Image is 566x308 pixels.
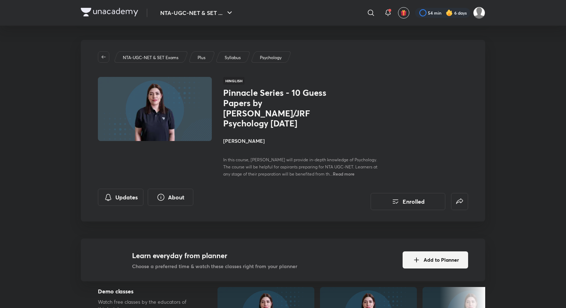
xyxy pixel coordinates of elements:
[148,189,193,206] button: About
[196,54,207,61] a: Plus
[259,54,283,61] a: Psychology
[398,7,409,19] button: avatar
[98,189,143,206] button: Updates
[223,88,340,129] h1: Pinnacle Series - 10 Guess Papers by [PERSON_NAME]/JRF Psychology [DATE]
[451,193,468,210] button: false
[132,250,297,261] h4: Learn everyday from planner
[97,76,213,142] img: Thumbnail
[81,8,138,16] img: Company Logo
[123,54,178,61] p: NTA-UGC-NET & SET Exams
[371,193,445,210] button: Enrolled
[156,6,238,20] button: NTA-UGC-NET & SET ...
[224,54,242,61] a: Syllabus
[223,157,377,177] span: In this course, [PERSON_NAME] will provide in-depth knowledge of Psychology. The course will be h...
[223,77,245,85] span: Hinglish
[122,54,180,61] a: NTA-UGC-NET & SET Exams
[198,54,205,61] p: Plus
[132,262,297,270] p: Choose a preferred time & watch these classes right from your planner
[400,10,407,16] img: avatar
[473,7,485,19] img: gadadhar
[98,287,195,296] h5: Demo classes
[403,251,468,268] button: Add to Planner
[225,54,241,61] p: Syllabus
[223,137,383,145] h4: [PERSON_NAME]
[333,171,355,177] span: Read more
[81,8,138,18] a: Company Logo
[260,54,282,61] p: Psychology
[446,9,453,16] img: streak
